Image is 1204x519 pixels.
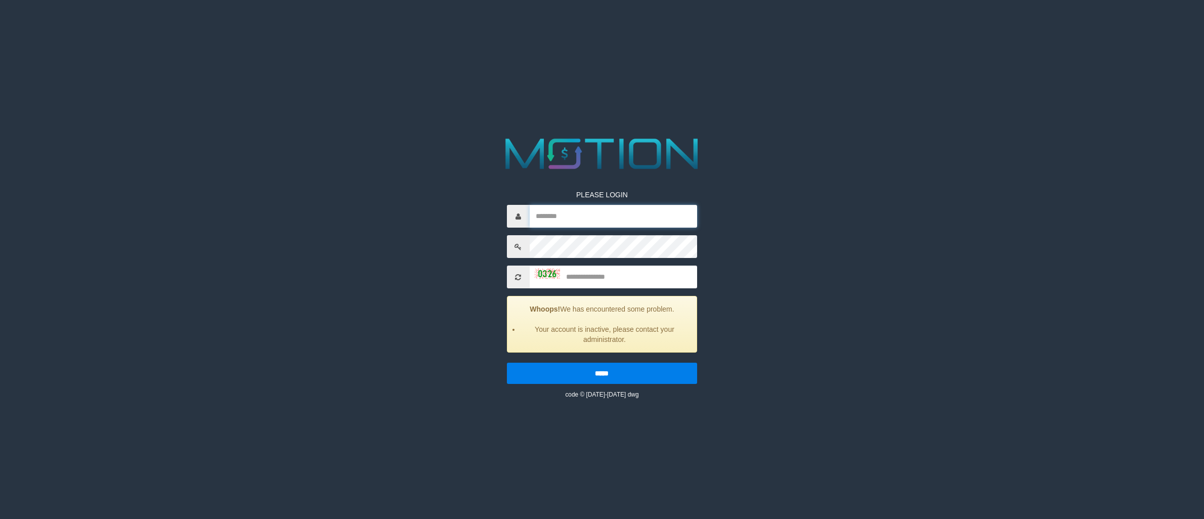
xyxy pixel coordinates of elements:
p: PLEASE LOGIN [507,190,698,200]
small: code © [DATE]-[DATE] dwg [565,391,638,398]
div: We has encountered some problem. [507,296,698,353]
img: captcha [535,269,560,279]
li: Your account is inactive, please contact your administrator. [520,324,690,344]
strong: Whoops! [530,305,560,313]
img: MOTION_logo.png [497,133,708,175]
